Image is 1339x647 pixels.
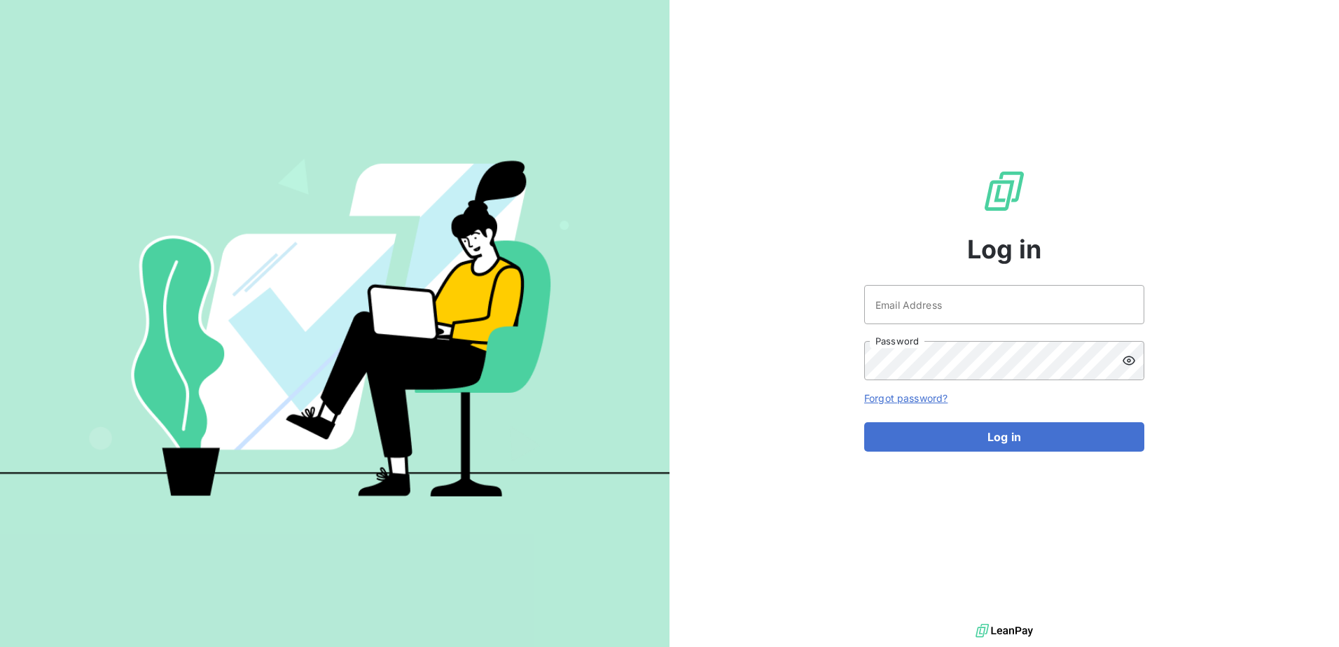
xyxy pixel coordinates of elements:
span: Log in [967,230,1042,268]
a: Forgot password? [864,392,948,404]
img: LeanPay Logo [982,169,1027,214]
input: placeholder [864,285,1144,324]
button: Log in [864,422,1144,452]
img: logo [976,620,1033,641]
